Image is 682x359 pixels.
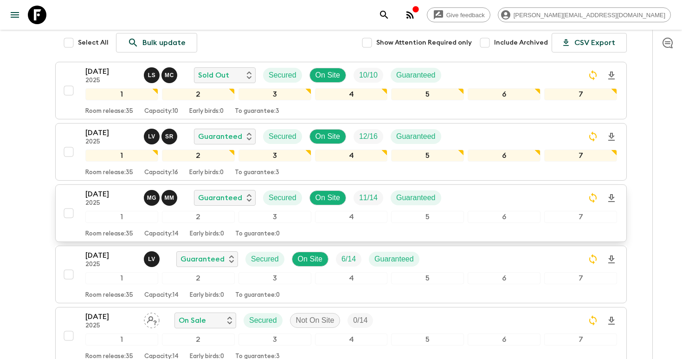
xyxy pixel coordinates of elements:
svg: Sync Required - Changes detected [587,254,598,265]
p: 2025 [85,261,136,268]
div: 4 [315,211,388,223]
p: Sold Out [198,70,229,81]
p: 10 / 10 [359,70,378,81]
div: 3 [238,150,311,162]
p: M G [147,194,157,202]
p: 0 / 14 [353,315,367,326]
p: 2025 [85,200,136,207]
p: Guaranteed [198,192,242,203]
div: Secured [244,313,283,328]
p: 6 / 14 [341,254,356,265]
div: 4 [315,333,388,346]
div: 2 [162,88,235,100]
div: 3 [238,88,311,100]
p: Room release: 35 [85,169,133,176]
p: M M [164,194,174,202]
div: 4 [315,88,388,100]
div: On Site [309,129,346,144]
div: 5 [391,333,464,346]
div: Secured [263,190,302,205]
button: MGMM [144,190,179,206]
div: 7 [544,211,617,223]
button: [DATE]2025Lucas ValentimGuaranteedSecuredOn SiteTrip FillGuaranteed1234567Room release:35Capacity... [55,246,627,303]
p: Guaranteed [180,254,225,265]
div: 5 [391,272,464,284]
svg: Sync Required - Changes detected [587,192,598,203]
div: 5 [391,211,464,223]
span: [PERSON_NAME][EMAIL_ADDRESS][DOMAIN_NAME] [508,12,670,19]
button: [DATE]2025Luana Seara, Mariano CenzanoSold OutSecuredOn SiteTrip FillGuaranteed1234567Room releas... [55,62,627,119]
button: LV [144,251,161,267]
svg: Download Onboarding [606,70,617,81]
span: Assign pack leader [144,315,160,323]
div: Trip Fill [347,313,373,328]
p: Guaranteed [396,70,436,81]
div: Trip Fill [354,129,383,144]
p: 11 / 14 [359,192,378,203]
div: 1 [85,150,158,162]
a: Give feedback [427,7,490,22]
div: 6 [468,333,540,346]
p: 12 / 16 [359,131,378,142]
span: Luana Seara, Mariano Cenzano [144,70,179,78]
div: 5 [391,88,464,100]
div: 6 [468,150,540,162]
div: 4 [315,272,388,284]
div: Trip Fill [354,68,383,83]
svg: Download Onboarding [606,131,617,143]
div: 2 [162,272,235,284]
div: 5 [391,150,464,162]
p: Secured [251,254,279,265]
div: 1 [85,211,158,223]
span: Show Attention Required only [376,38,472,47]
span: Include Archived [494,38,548,47]
div: 7 [544,272,617,284]
div: 3 [238,333,311,346]
p: Early birds: 0 [189,108,224,115]
p: On Site [315,131,340,142]
div: 3 [238,272,311,284]
p: 2025 [85,138,136,146]
div: [PERSON_NAME][EMAIL_ADDRESS][DOMAIN_NAME] [498,7,671,22]
p: To guarantee: 0 [235,292,280,299]
div: 7 [544,333,617,346]
span: Give feedback [441,12,490,19]
p: Room release: 35 [85,292,133,299]
svg: Sync Required - Changes detected [587,131,598,142]
div: Not On Site [290,313,341,328]
p: S R [165,133,174,140]
p: Secured [269,70,296,81]
a: Bulk update [116,33,197,52]
button: [DATE]2025Marcella Granatiere, Matias MolinaGuaranteedSecuredOn SiteTrip FillGuaranteed1234567Roo... [55,184,627,242]
p: On Site [315,192,340,203]
div: 2 [162,333,235,346]
div: Trip Fill [354,190,383,205]
button: menu [6,6,24,24]
p: M C [165,72,174,79]
p: Early birds: 0 [190,230,224,238]
span: Lucas Valentim [144,254,161,261]
p: Bulk update [142,37,186,48]
div: 7 [544,88,617,100]
p: [DATE] [85,127,136,138]
p: [DATE] [85,189,136,200]
p: [DATE] [85,66,136,77]
p: On Sale [179,315,206,326]
p: [DATE] [85,311,136,322]
p: [DATE] [85,250,136,261]
button: LVSR [144,129,179,144]
div: 6 [468,88,540,100]
div: On Site [292,252,328,267]
button: CSV Export [552,33,627,52]
p: Room release: 35 [85,108,133,115]
p: Capacity: 14 [144,230,179,238]
span: Lucas Valentim, Sol Rodriguez [144,131,179,139]
div: 2 [162,211,235,223]
svg: Download Onboarding [606,315,617,326]
div: 6 [468,272,540,284]
p: To guarantee: 3 [235,169,279,176]
p: Capacity: 14 [144,292,179,299]
div: 1 [85,333,158,346]
button: LSMC [144,67,179,83]
div: 4 [315,150,388,162]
